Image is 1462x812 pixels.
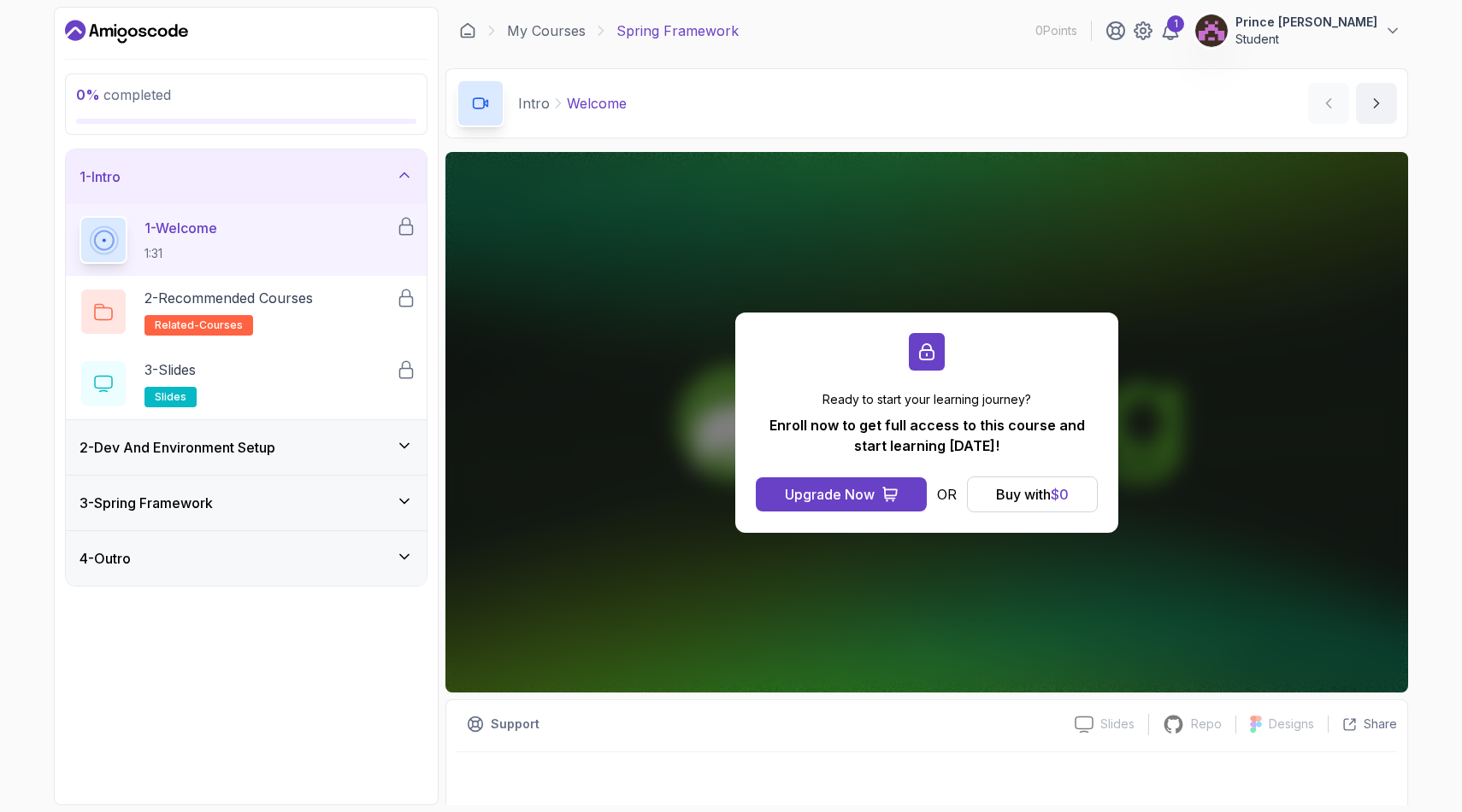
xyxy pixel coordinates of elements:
h3: 3 - Spring Framework [80,493,213,513]
button: 4-Outro [66,531,427,586]
a: My Courses [507,20,586,41]
span: $ 0 [1051,486,1069,503]
a: Dashboard [459,22,476,39]
div: 1 [1167,15,1184,32]
button: 1-Welcome1:31 [80,216,413,264]
a: 1 [1160,20,1181,41]
p: Support [491,716,539,733]
h3: 4 - Outro [80,548,131,569]
span: related-courses [155,318,243,332]
p: Share [1364,716,1397,733]
img: user profile image [1195,15,1228,47]
p: Slides [1100,716,1135,733]
p: 1:31 [144,245,217,262]
p: OR [937,484,957,505]
p: Enroll now to get full access to this course and start learning [DATE]! [756,415,1098,456]
button: 1-Intro [66,149,427,204]
span: 0 % [76,86,100,103]
button: Share [1328,716,1397,733]
p: Student [1235,31,1377,48]
p: 3 - Slides [144,359,196,380]
button: 2-Dev And Environment Setup [66,420,427,475]
p: 1 - Welcome [144,218,217,238]
h3: 1 - Intro [80,166,121,187]
p: Spring Framework [616,20,739,41]
button: Upgrade Now [756,477,927,511]
p: Welcome [567,93,627,114]
p: 2 - Recommended Courses [144,288,313,308]
div: Upgrade Now [785,484,875,505]
span: completed [76,86,171,103]
p: Intro [518,93,550,114]
p: 0 Points [1035,22,1077,39]
button: next content [1356,83,1397,124]
p: Repo [1191,716,1222,733]
p: Ready to start your learning journey? [756,391,1098,408]
button: 3-Slidesslides [80,359,413,407]
button: 2-Recommended Coursesrelated-courses [80,288,413,336]
button: Buy with$0 [967,476,1098,512]
span: slides [155,390,186,404]
div: Buy with [996,484,1069,505]
p: Prince [PERSON_NAME] [1235,14,1377,31]
button: 3-Spring Framework [66,476,427,530]
button: previous content [1308,83,1349,124]
p: Designs [1269,716,1314,733]
button: Support button [457,710,550,738]
a: Dashboard [65,18,188,45]
button: user profile imagePrince [PERSON_NAME]Student [1194,14,1401,48]
h3: 2 - Dev And Environment Setup [80,437,275,458]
